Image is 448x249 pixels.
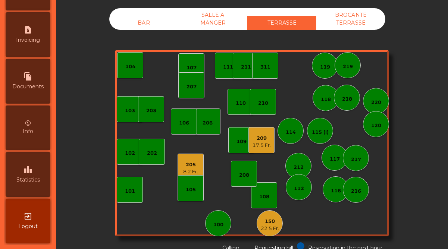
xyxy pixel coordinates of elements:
span: Invoicing [16,36,40,44]
i: file_copy [24,72,32,81]
div: 220 [371,99,381,106]
div: 205 [183,161,198,168]
i: leaderboard [24,165,32,174]
div: 216 [351,187,361,195]
div: 112 [294,185,304,192]
div: 105 [186,186,196,193]
div: BAR [109,16,178,30]
i: exit_to_app [24,212,32,221]
span: Documents [12,83,44,91]
div: 209 [253,135,271,142]
div: 104 [125,63,135,70]
div: 110 [236,100,246,107]
div: 208 [239,171,249,179]
div: 103 [125,107,135,114]
div: 118 [321,96,331,103]
span: Statistics [16,176,40,184]
div: BROCANTE TERRASSE [316,8,385,30]
div: 218 [342,95,352,103]
div: 22.5 Fr. [261,225,279,232]
div: 119 [320,63,330,71]
div: 203 [146,107,156,114]
div: 100 [213,221,223,228]
div: 102 [125,149,135,157]
div: 114 [286,129,296,136]
i: request_page [24,25,32,34]
div: 150 [261,218,279,225]
div: 211 [241,63,251,71]
div: 106 [179,119,189,127]
div: 117 [330,155,340,163]
div: 212 [294,164,304,171]
div: 219 [343,63,353,70]
div: TERRASSE [247,16,316,30]
div: 116 [331,187,341,195]
div: 115 (I) [312,129,329,136]
div: 109 [236,138,247,145]
div: 210 [258,100,268,107]
div: 111 [223,63,233,71]
div: 217 [351,156,361,163]
div: 207 [187,83,197,91]
div: 101 [125,187,135,195]
div: 8.2 Fr. [183,168,198,176]
div: 108 [259,193,269,201]
span: Info [23,127,33,135]
div: SALLE A MANGER [178,8,247,30]
div: 17.5 Fr. [253,142,271,149]
div: 311 [260,63,270,71]
div: 107 [187,64,197,72]
div: 206 [203,119,213,127]
div: 202 [147,149,157,157]
div: 120 [371,122,381,129]
span: Logout [18,223,38,230]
